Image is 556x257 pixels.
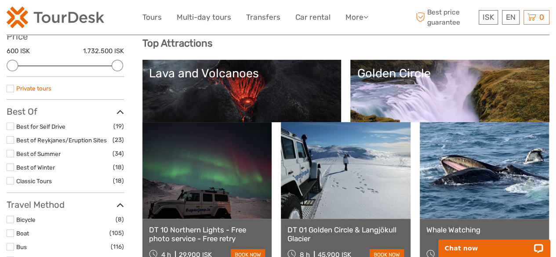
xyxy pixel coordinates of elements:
[357,66,543,128] a: Golden Circle
[502,10,520,25] div: EN
[16,243,27,250] a: Bus
[287,225,403,243] a: DT 01 Golden Circle & Langjökull Glacier
[142,11,162,24] a: Tours
[538,13,545,22] span: 0
[16,177,52,185] a: Classic Tours
[7,199,124,210] h3: Travel Method
[177,11,231,24] a: Multi-day tours
[426,225,542,234] a: Whale Watching
[113,121,124,131] span: (19)
[16,164,55,171] a: Best of Winter
[7,7,104,28] img: 120-15d4194f-c635-41b9-a512-a3cb382bfb57_logo_small.png
[16,230,29,237] a: Boat
[16,137,107,144] a: Best of Reykjanes/Eruption Sites
[113,162,124,172] span: (18)
[7,47,30,56] label: 600 ISK
[7,106,124,117] h3: Best Of
[116,214,124,224] span: (8)
[16,123,65,130] a: Best for Self Drive
[113,148,124,159] span: (34)
[83,47,124,56] label: 1.732.500 ISK
[357,66,543,80] div: Golden Circle
[16,85,51,92] a: Private tours
[7,31,124,42] h3: Price
[345,11,368,24] a: More
[113,135,124,145] span: (23)
[414,7,476,27] span: Best price guarantee
[16,216,36,223] a: Bicycle
[142,37,212,49] b: Top Attractions
[149,66,335,128] a: Lava and Volcanoes
[16,150,61,157] a: Best of Summer
[109,228,124,238] span: (105)
[432,229,556,257] iframe: LiveChat chat widget
[295,11,331,24] a: Car rental
[149,225,265,243] a: DT 10 Northern Lights - Free photo service - Free retry
[111,242,124,252] span: (116)
[483,13,494,22] span: ISK
[246,11,280,24] a: Transfers
[113,176,124,186] span: (18)
[149,66,335,80] div: Lava and Volcanoes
